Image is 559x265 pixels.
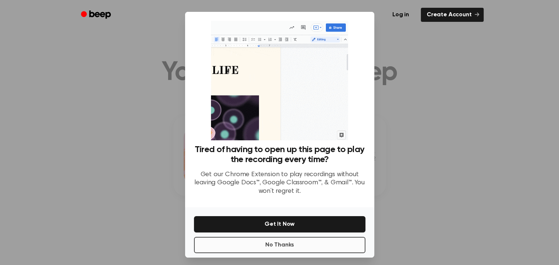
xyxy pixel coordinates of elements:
[194,216,365,232] button: Get It Now
[194,145,365,165] h3: Tired of having to open up this page to play the recording every time?
[385,6,416,23] a: Log in
[194,237,365,253] button: No Thanks
[76,8,117,22] a: Beep
[194,171,365,196] p: Get our Chrome Extension to play recordings without leaving Google Docs™, Google Classroom™, & Gm...
[211,21,348,140] img: Beep extension in action
[421,8,484,22] a: Create Account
